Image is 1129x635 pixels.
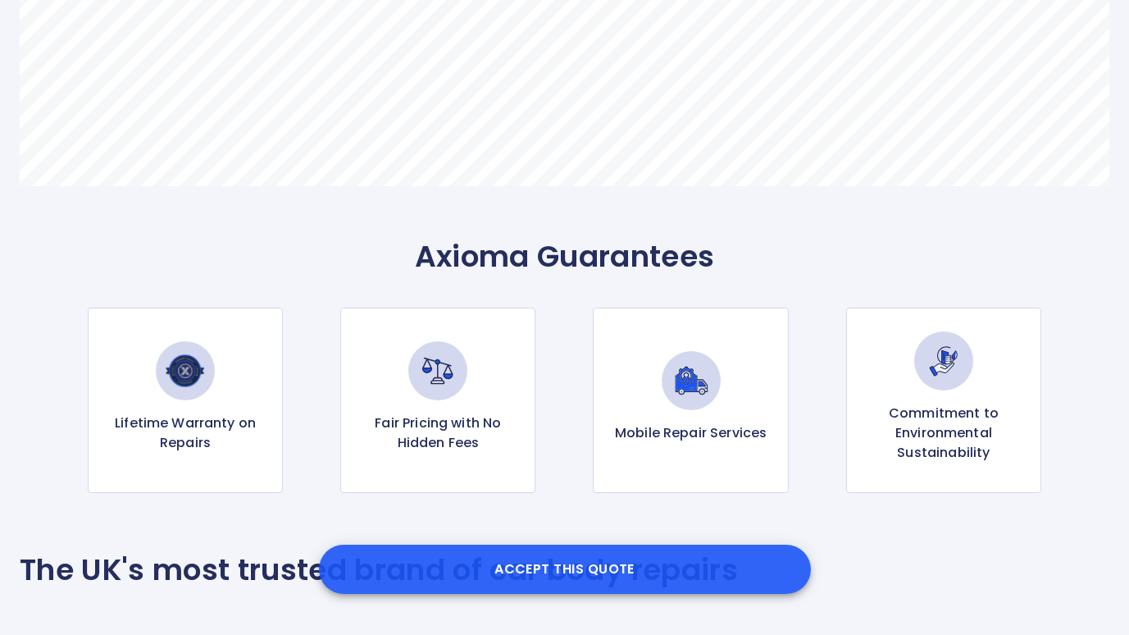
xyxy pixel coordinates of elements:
img: Fair Pricing with No Hidden Fees [408,341,467,400]
img: Mobile Repair Services [662,351,721,410]
p: Mobile Repair Services [615,423,767,443]
p: Commitment to Environmental Sustainability [860,404,1027,463]
p: Lifetime Warranty on Repairs [102,413,269,453]
button: Accept this Quote [319,545,811,594]
img: Lifetime Warranty on Repairs [156,341,215,400]
img: Commitment to Environmental Sustainability [914,331,973,391]
p: Axioma Guarantees [20,239,1109,275]
p: Fair Pricing with No Hidden Fees [354,413,521,453]
p: The UK's most trusted brand of car body repairs [20,552,738,588]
